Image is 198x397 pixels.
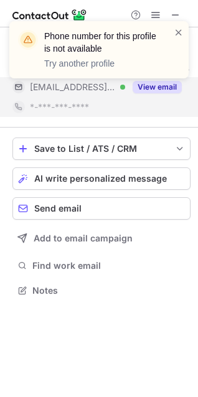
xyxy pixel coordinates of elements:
[12,138,191,160] button: save-profile-one-click
[12,282,191,299] button: Notes
[18,30,38,50] img: warning
[12,227,191,250] button: Add to email campaign
[12,197,191,220] button: Send email
[32,285,186,296] span: Notes
[34,144,169,154] div: Save to List / ATS / CRM
[44,30,159,55] header: Phone number for this profile is not available
[44,57,159,70] p: Try another profile
[32,260,186,271] span: Find work email
[34,233,133,243] span: Add to email campaign
[12,167,191,190] button: AI write personalized message
[34,174,167,184] span: AI write personalized message
[12,257,191,274] button: Find work email
[12,7,87,22] img: ContactOut v5.3.10
[34,203,82,213] span: Send email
